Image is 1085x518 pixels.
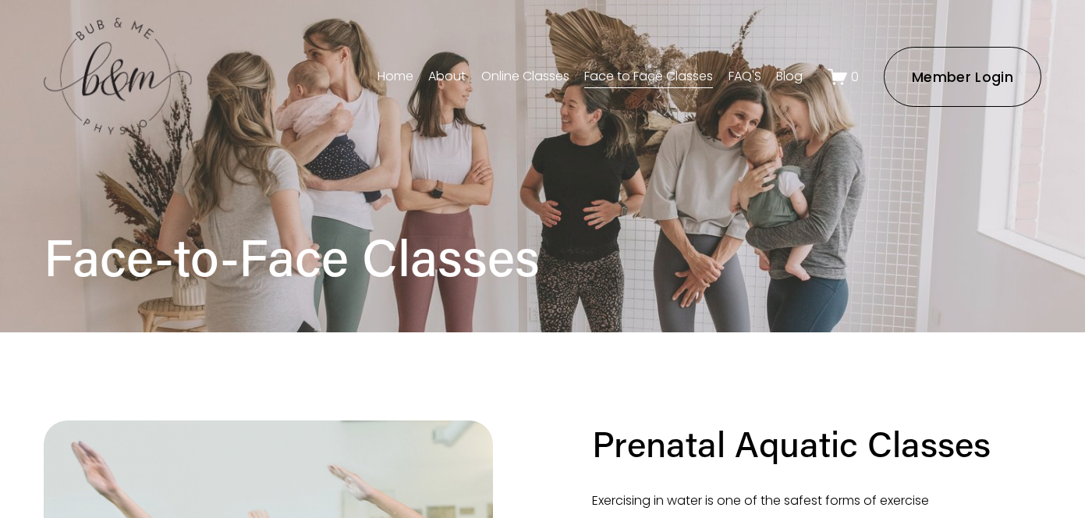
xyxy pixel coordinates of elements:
a: FAQ'S [729,64,761,89]
a: 0 items in cart [828,67,859,87]
ms-portal-inner: Member Login [912,67,1013,87]
h2: Prenatal Aquatic Classes [592,420,991,467]
a: Face to Face Classes [584,64,713,89]
img: bubandme [44,16,192,137]
a: Home [378,64,413,89]
a: Member Login [884,47,1042,107]
h1: Face-to-Face Classes [44,225,543,288]
a: Blog [776,64,803,89]
span: 0 [851,68,859,86]
a: Online Classes [481,64,569,89]
a: About [428,64,466,89]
